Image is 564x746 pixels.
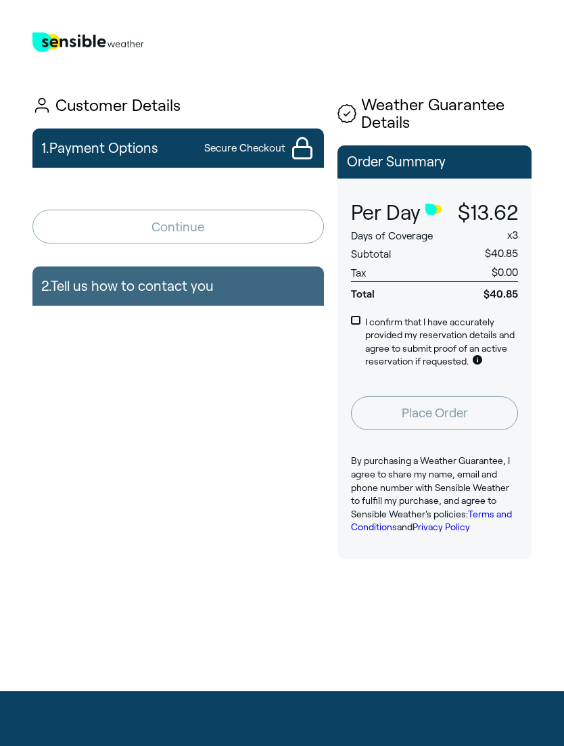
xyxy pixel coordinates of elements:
[32,96,324,115] h1: Customer Details
[351,454,518,534] p: By purchasing a Weather Guarantee, I agree to share my name, email and phone number with Sensible...
[351,230,433,241] span: Days of Coverage
[41,133,158,163] h2: 1. Payment Options
[365,316,518,369] p: I confirm that I have accurately provided my reservation details and agree to submit proof of an ...
[351,267,366,279] span: Tax
[351,281,451,301] span: Total
[413,521,470,532] a: Privacy Policy
[32,210,324,243] button: Continue
[507,229,518,241] span: x 3
[485,248,518,259] span: $40.85
[32,129,324,168] button: 1.Payment OptionsSecure Checkout
[458,202,518,224] span: $13.62
[337,578,532,673] iframe: Customer reviews powered by Trustpilot
[347,154,523,169] p: Order Summary
[351,396,518,430] button: Place Order
[351,202,421,225] span: Per Day
[337,96,532,131] h1: Weather Guarantee Details
[451,281,518,301] span: $40.85
[351,248,391,260] span: Subtotal
[204,141,285,155] span: Secure Checkout
[492,266,518,278] span: $0.00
